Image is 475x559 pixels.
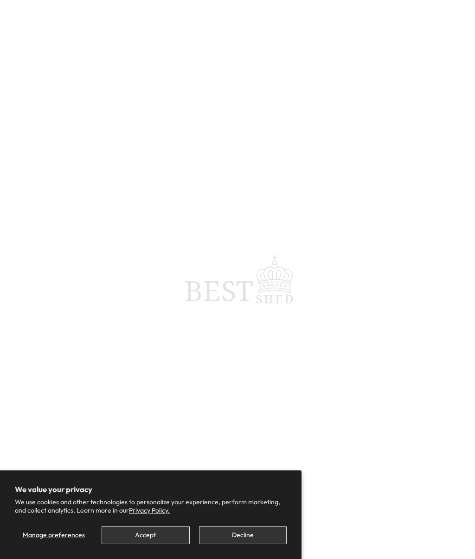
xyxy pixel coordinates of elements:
[199,526,287,544] button: Decline
[23,531,85,539] span: Manage preferences
[15,485,287,494] h2: We value your privacy
[15,498,287,514] p: We use cookies and other technologies to personalize your experience, perform marketing, and coll...
[129,506,170,514] a: Privacy Policy.
[102,526,189,544] button: Accept
[15,526,92,544] button: Manage preferences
